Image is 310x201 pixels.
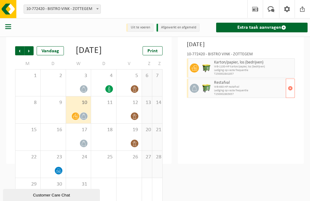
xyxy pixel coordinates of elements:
[157,24,200,32] li: Afgewerkt en afgemeld
[41,58,66,69] td: D
[69,154,88,160] span: 24
[155,73,159,79] span: 7
[66,58,91,69] td: W
[44,99,63,106] span: 9
[214,60,293,65] span: Karton/papier, los (bedrijven)
[18,99,37,106] span: 8
[76,46,102,55] div: [DATE]
[69,73,88,79] span: 3
[145,127,149,133] span: 20
[216,23,308,32] a: Extra taak aanvragen
[142,58,152,69] td: Z
[37,46,64,55] div: Vandaag
[24,5,101,14] span: 10-772420 - BISTRO VINK - ZOTTEGEM
[18,154,37,160] span: 22
[69,127,88,133] span: 17
[155,99,159,106] span: 14
[24,5,101,13] span: 10-772420 - BISTRO VINK - ZOTTEGEM
[18,73,37,79] span: 1
[214,65,293,69] span: WB-1100-HP karton/papier, los (bedrijven)
[44,154,63,160] span: 23
[147,49,158,53] span: Print
[214,80,284,85] span: Restafval
[44,73,63,79] span: 2
[91,58,117,69] td: D
[155,127,159,133] span: 21
[214,92,284,96] span: T250002863657
[145,154,149,160] span: 27
[155,154,159,160] span: 28
[120,99,139,106] span: 12
[15,58,41,69] td: M
[214,72,293,76] span: T250002841857
[145,99,149,106] span: 13
[143,46,163,55] a: Print
[94,127,113,133] span: 18
[120,154,139,160] span: 26
[69,99,88,106] span: 10
[69,181,88,188] span: 31
[126,24,153,32] li: Uit te voeren
[214,69,293,72] span: Lediging op vaste frequentie
[202,84,211,93] img: WB-0660-HPE-GN-50
[187,40,295,49] h3: [DATE]
[145,73,149,79] span: 6
[214,85,284,89] span: WB-660-HP restafval
[120,73,139,79] span: 5
[18,181,37,188] span: 29
[44,127,63,133] span: 16
[117,58,142,69] td: V
[94,154,113,160] span: 25
[202,63,211,73] img: WB-1100-HPE-GN-50
[3,188,101,201] iframe: chat widget
[94,73,113,79] span: 4
[15,46,24,55] span: Vorige
[25,46,34,55] span: Volgende
[120,127,139,133] span: 19
[152,58,163,69] td: Z
[18,127,37,133] span: 15
[214,89,284,92] span: Lediging op vaste frequentie
[94,99,113,106] span: 11
[187,52,295,58] div: 10-772420 - BISTRO VINK - ZOTTEGEM
[44,181,63,188] span: 30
